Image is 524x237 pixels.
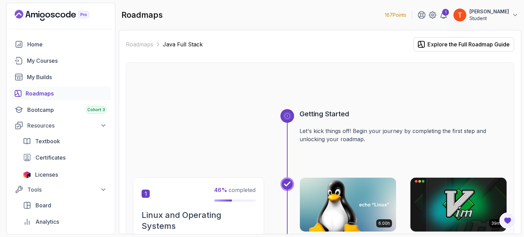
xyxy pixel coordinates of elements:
[19,215,111,228] a: analytics
[19,151,111,164] a: certificates
[469,15,509,22] p: Student
[87,107,105,113] span: Cohort 3
[427,40,510,48] div: Explore the Full Roadmap Guide
[469,8,509,15] p: [PERSON_NAME]
[27,57,107,65] div: My Courses
[27,121,107,130] div: Resources
[11,119,111,132] button: Resources
[214,187,227,193] span: 46 %
[35,201,51,209] span: Board
[442,9,449,16] div: 1
[413,37,514,51] button: Explore the Full Roadmap Guide
[27,186,107,194] div: Tools
[15,10,105,21] a: Landing page
[142,190,150,198] span: 1
[410,178,507,232] img: VIM Essentials card
[214,187,256,193] span: completed
[300,178,396,232] img: Linux Fundamentals card
[26,89,107,98] div: Roadmaps
[300,127,507,143] p: Let's kick things off! Begin your journey by completing the first step and unlocking your roadmap.
[11,38,111,51] a: home
[35,218,59,226] span: Analytics
[11,54,111,68] a: courses
[491,221,500,226] p: 39m
[499,212,516,229] button: Open Feedback Button
[27,40,107,48] div: Home
[19,168,111,181] a: licenses
[439,11,448,19] a: 1
[121,10,163,20] h2: roadmaps
[11,183,111,196] button: Tools
[11,70,111,84] a: builds
[23,171,31,178] img: jetbrains icon
[378,221,390,226] p: 6.00h
[11,87,111,100] a: roadmaps
[453,8,519,22] button: user profile image[PERSON_NAME]Student
[126,40,153,48] a: Roadmaps
[453,9,466,21] img: user profile image
[163,40,203,48] p: Java Full Stack
[35,171,58,179] span: Licenses
[385,12,406,18] p: 167 Points
[27,73,107,81] div: My Builds
[11,103,111,117] a: bootcamp
[142,210,256,232] h2: Linux and Operating Systems
[300,109,507,119] h3: Getting Started
[19,198,111,212] a: board
[27,106,107,114] div: Bootcamp
[35,137,60,145] span: Textbook
[19,134,111,148] a: textbook
[35,153,65,162] span: Certificates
